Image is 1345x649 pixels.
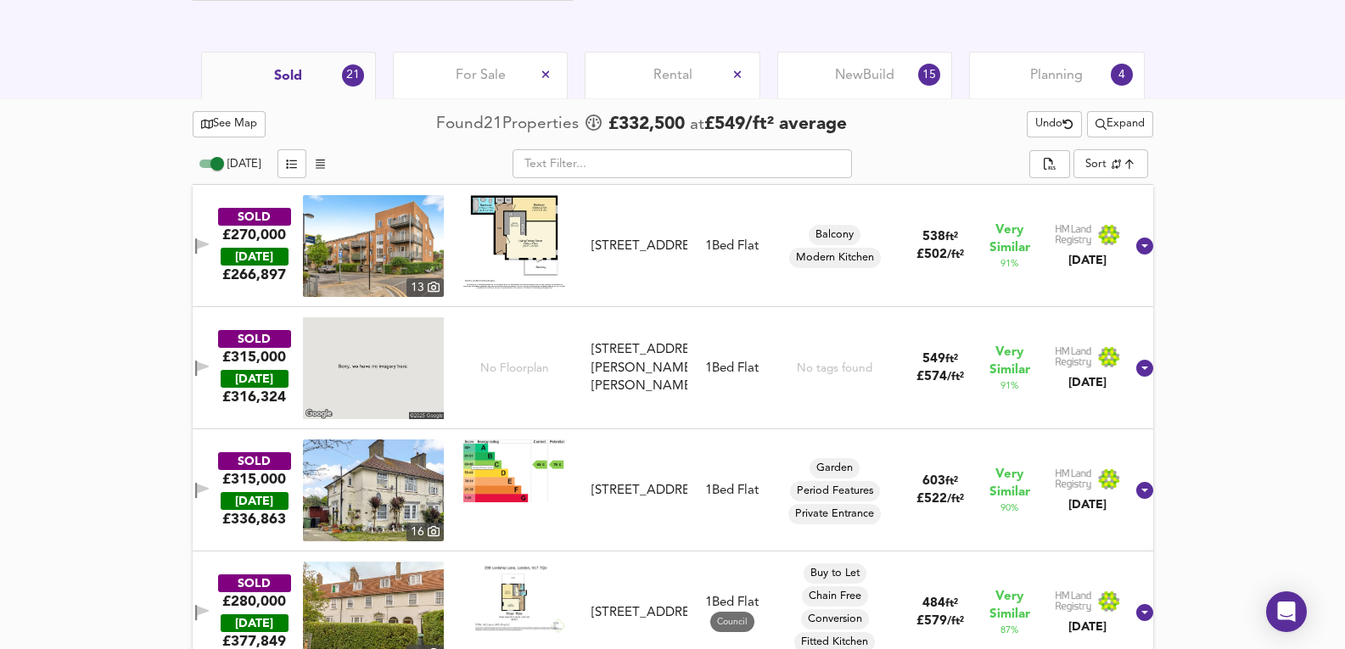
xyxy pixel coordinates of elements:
[945,354,958,365] span: ft²
[922,475,945,488] span: 603
[1073,149,1147,178] div: Sort
[218,330,291,348] div: SOLD
[274,67,302,86] span: Sold
[463,439,565,501] img: Floorplan
[218,208,291,226] div: SOLD
[591,604,687,622] div: [STREET_ADDRESS]
[989,344,1030,379] span: Very Similar
[989,221,1030,257] span: Very Similar
[835,66,894,85] span: New Build
[790,484,880,499] span: Period Features
[406,278,444,297] div: 13
[1135,480,1155,501] svg: Show Details
[218,574,291,592] div: SOLD
[916,493,964,506] span: £ 522
[227,159,261,170] span: [DATE]
[480,361,549,377] span: No Floorplan
[704,115,847,133] span: £ 549 / ft² average
[810,461,860,476] span: Garden
[1055,374,1121,391] div: [DATE]
[585,482,694,500] div: 58 Courtman Road, N17 7HU
[585,604,694,622] div: 298 Lordship Lane, N17 7QU
[947,616,964,627] span: / ft²
[1085,156,1107,172] div: Sort
[222,470,286,489] div: £315,000
[1000,257,1018,271] span: 91 %
[790,481,880,501] div: Period Features
[1030,66,1083,85] span: Planning
[456,66,506,85] span: For Sale
[802,586,868,607] div: Chain Free
[653,66,692,85] span: Rental
[789,250,881,266] span: Modern Kitchen
[788,504,881,524] div: Private Entrance
[303,439,444,541] img: property thumbnail
[1055,224,1121,246] img: Land Registry
[222,388,286,406] span: £ 316,324
[342,64,364,87] div: 21
[947,494,964,505] span: / ft²
[801,609,869,629] div: Conversion
[1055,468,1121,490] img: Land Registry
[201,115,258,134] span: See Map
[947,372,964,383] span: / ft²
[1055,346,1121,368] img: Land Registry
[463,195,565,288] img: Floorplan
[789,248,881,268] div: Modern Kitchen
[513,149,852,178] input: Text Filter...
[922,353,945,366] span: 549
[193,111,266,137] button: See Map
[710,616,754,629] span: Council
[303,195,444,297] a: property thumbnail 13
[222,226,286,244] div: £270,000
[690,117,704,133] span: at
[945,232,958,243] span: ft²
[809,227,860,243] span: Balcony
[705,360,759,378] div: 1 Bed Flat
[1055,496,1121,513] div: [DATE]
[303,439,444,541] a: property thumbnail 16
[1035,115,1073,134] span: Undo
[1000,379,1018,393] span: 91 %
[303,195,444,297] img: property thumbnail
[918,64,940,86] div: 15
[1055,618,1121,635] div: [DATE]
[218,452,291,470] div: SOLD
[945,598,958,609] span: ft²
[1000,501,1018,515] span: 90 %
[945,476,958,487] span: ft²
[221,492,289,510] div: [DATE]
[922,597,945,610] span: 484
[436,113,583,136] div: Found 21 Propert ies
[916,371,964,383] span: £ 574
[1087,111,1153,137] div: split button
[1096,115,1145,134] span: Expand
[222,592,286,611] div: £280,000
[1000,624,1018,637] span: 87 %
[222,510,286,529] span: £ 336,863
[1111,64,1133,86] div: 4
[788,506,881,522] span: Private Entrance
[1087,111,1153,137] button: Expand
[193,307,1153,429] div: SOLD£315,000 [DATE]£316,324No Floorplan[STREET_ADDRESS][PERSON_NAME][PERSON_NAME]1Bed FlatNo tags...
[705,482,759,500] div: 1 Bed Flat
[1266,591,1307,632] div: Open Intercom Messenger
[591,482,687,500] div: [STREET_ADDRESS]
[1135,602,1155,623] svg: Show Details
[804,563,866,584] div: Buy to Let
[804,566,866,581] span: Buy to Let
[989,466,1030,501] span: Very Similar
[1135,358,1155,378] svg: Show Details
[221,614,289,632] div: [DATE]
[591,341,687,395] div: [STREET_ADDRESS][PERSON_NAME][PERSON_NAME]
[222,266,286,284] span: £ 266,897
[922,231,945,243] span: 538
[810,458,860,478] div: Garden
[463,562,565,633] img: Floorplan
[193,185,1153,307] div: SOLD£270,000 [DATE]£266,897property thumbnail 13 Floorplan[STREET_ADDRESS]1Bed FlatBalconyModern ...
[916,615,964,628] span: £ 579
[705,238,759,255] div: 1 Bed Flat
[916,249,964,261] span: £ 502
[705,594,759,632] div: 1 Bed Flat
[1055,252,1121,269] div: [DATE]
